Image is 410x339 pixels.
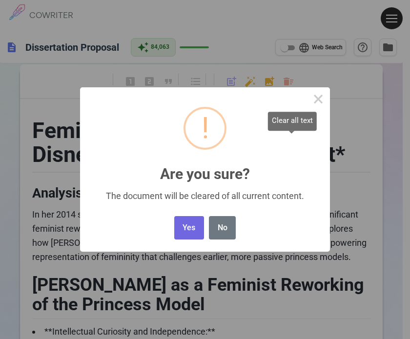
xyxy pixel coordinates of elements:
[202,109,209,148] div: !
[307,87,330,111] button: Close this dialog
[80,154,330,182] h2: Are you sure?
[272,116,313,125] span: Clear all text
[209,216,236,240] button: No
[94,191,316,201] div: The document will be cleared of all current content.
[174,216,204,240] button: Yes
